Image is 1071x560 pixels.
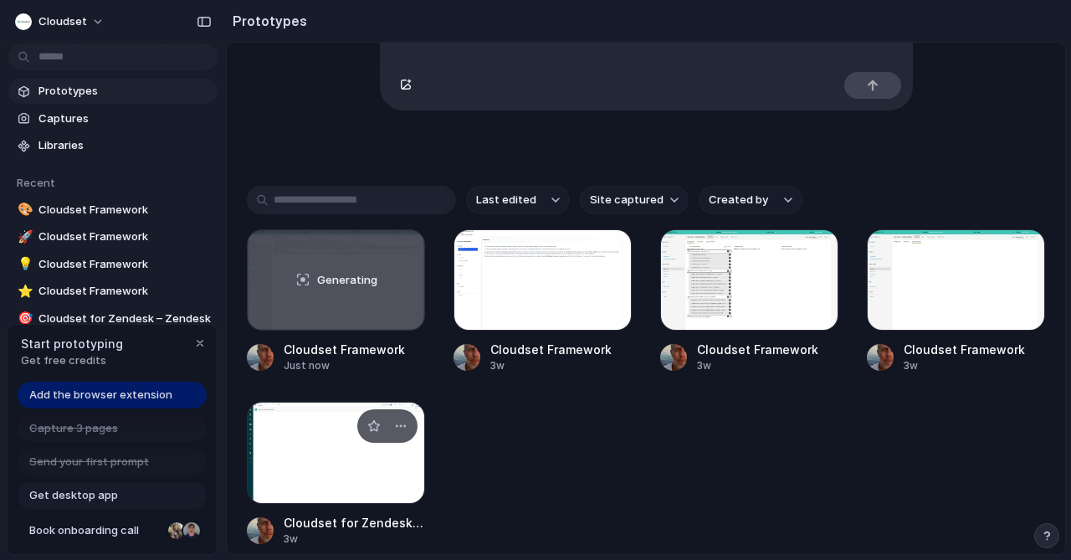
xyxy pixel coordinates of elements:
[38,83,211,100] span: Prototypes
[8,198,218,223] a: 🎨Cloudset Framework
[247,229,425,374] a: Cloudset FrameworkGeneratingCloudset FrameworkJust now
[29,454,149,470] span: Send your first prompt
[247,402,425,547] a: Cloudset for Zendesk – ZendeskCloudset for Zendesk – Zendesk3w
[18,282,29,301] div: ⭐
[904,358,1025,373] div: 3w
[15,202,32,218] button: 🎨
[38,137,211,154] span: Libraries
[15,311,32,327] button: 🎯
[8,306,218,331] a: 🎯Cloudset for Zendesk – Zendesk
[697,358,818,373] div: 3w
[18,517,207,544] a: Book onboarding call
[18,309,29,328] div: 🎯
[38,283,211,300] span: Cloudset Framework
[18,254,29,274] div: 💡
[284,341,405,358] div: Cloudset Framework
[904,341,1025,358] div: Cloudset Framework
[38,229,211,245] span: Cloudset Framework
[476,192,536,208] span: Last edited
[699,186,802,214] button: Created by
[21,352,123,369] span: Get free credits
[29,487,118,504] span: Get desktop app
[38,256,211,273] span: Cloudset Framework
[29,387,172,403] span: Add the browser extension
[15,283,32,300] button: ⭐
[466,186,570,214] button: Last edited
[490,341,612,358] div: Cloudset Framework
[284,532,425,547] div: 3w
[660,229,838,374] a: Cloudset FrameworkCloudset Framework3w
[167,521,187,541] div: Nicole Kubica
[697,341,818,358] div: Cloudset Framework
[8,252,218,277] a: 💡Cloudset Framework
[867,229,1045,374] a: Cloudset FrameworkCloudset Framework3w
[38,202,211,218] span: Cloudset Framework
[38,110,211,127] span: Captures
[8,8,113,35] button: Cloudset
[317,272,377,289] span: Generating
[8,224,218,249] a: 🚀Cloudset Framework
[29,420,118,437] span: Capture 3 pages
[17,176,55,189] span: Recent
[29,522,161,539] span: Book onboarding call
[18,200,29,219] div: 🎨
[18,228,29,247] div: 🚀
[8,106,218,131] a: Captures
[580,186,689,214] button: Site captured
[590,192,664,208] span: Site captured
[226,11,307,31] h2: Prototypes
[284,358,405,373] div: Just now
[38,13,87,30] span: Cloudset
[18,482,207,509] a: Get desktop app
[709,192,768,208] span: Created by
[8,79,218,104] a: Prototypes
[21,335,123,352] span: Start prototyping
[15,256,32,273] button: 💡
[490,358,612,373] div: 3w
[454,229,632,374] a: Cloudset FrameworkCloudset Framework3w
[15,229,32,245] button: 🚀
[8,279,218,304] a: ⭐Cloudset Framework
[284,514,425,532] div: Cloudset for Zendesk – Zendesk
[8,133,218,158] a: Libraries
[38,311,211,327] span: Cloudset for Zendesk – Zendesk
[182,521,202,541] div: Christian Iacullo
[18,382,207,408] a: Add the browser extension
